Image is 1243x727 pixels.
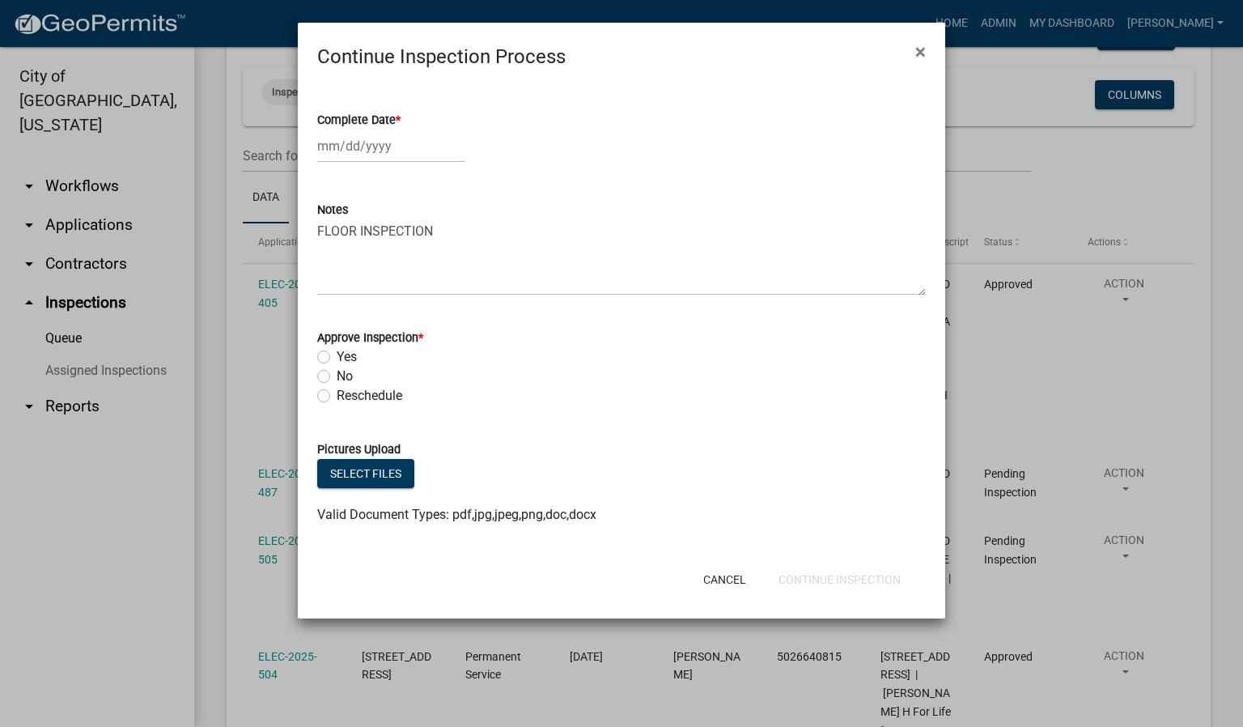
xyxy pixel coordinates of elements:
h4: Continue Inspection Process [317,42,566,71]
input: mm/dd/yyyy [317,130,465,163]
label: Approve Inspection [317,333,423,344]
button: Select files [317,459,414,488]
button: Continue Inspection [766,565,914,594]
span: × [915,40,926,63]
label: Reschedule [337,386,402,406]
label: Notes [317,205,348,216]
span: Valid Document Types: pdf,jpg,jpeg,png,doc,docx [317,507,596,522]
label: Pictures Upload [317,444,401,456]
label: Complete Date [317,115,401,126]
button: Close [902,29,939,74]
button: Cancel [690,565,759,594]
label: Yes [337,347,357,367]
label: No [337,367,353,386]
